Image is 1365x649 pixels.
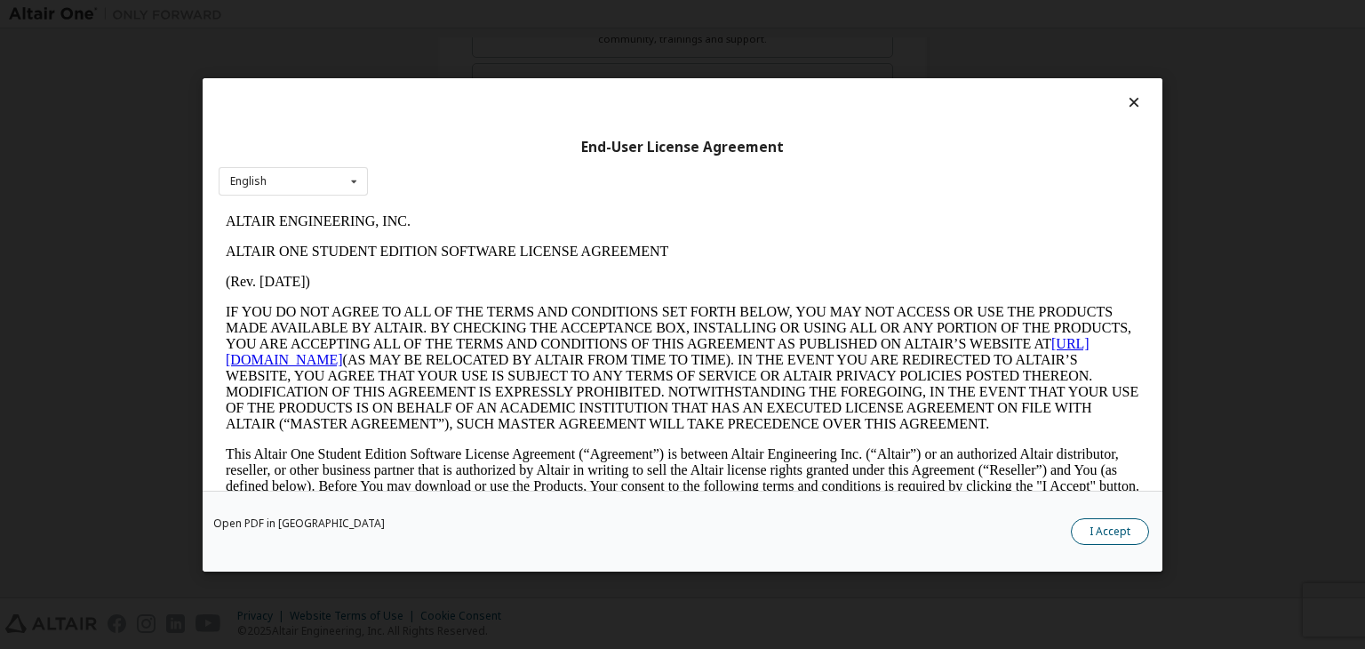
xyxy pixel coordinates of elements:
p: (Rev. [DATE]) [7,68,921,84]
a: [URL][DOMAIN_NAME] [7,130,871,161]
p: ALTAIR ENGINEERING, INC. [7,7,921,23]
div: English [230,176,267,187]
button: I Accept [1071,518,1149,545]
p: ALTAIR ONE STUDENT EDITION SOFTWARE LICENSE AGREEMENT [7,37,921,53]
p: IF YOU DO NOT AGREE TO ALL OF THE TERMS AND CONDITIONS SET FORTH BELOW, YOU MAY NOT ACCESS OR USE... [7,98,921,226]
p: This Altair One Student Edition Software License Agreement (“Agreement”) is between Altair Engine... [7,240,921,304]
div: End-User License Agreement [219,138,1146,156]
a: Open PDF in [GEOGRAPHIC_DATA] [213,518,385,529]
